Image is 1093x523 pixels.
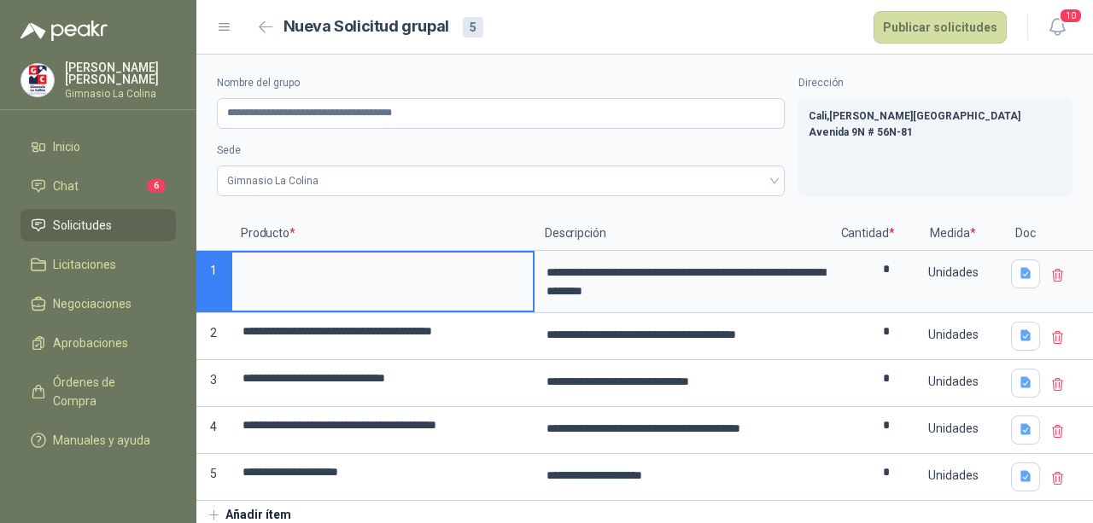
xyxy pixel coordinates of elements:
div: Unidades [903,409,1002,448]
a: Aprobaciones [20,327,176,359]
p: Cali , [PERSON_NAME][GEOGRAPHIC_DATA] [809,108,1062,125]
div: 5 [463,17,483,38]
div: Unidades [903,456,1002,495]
button: Publicar solicitudes [874,11,1007,44]
span: Chat [53,177,79,195]
div: Unidades [903,362,1002,401]
span: Manuales y ayuda [53,431,150,450]
p: Gimnasio La Colina [65,89,176,99]
a: Órdenes de Compra [20,366,176,417]
p: Producto [231,217,535,251]
img: Company Logo [21,64,54,96]
p: 2 [196,313,231,360]
span: Negociaciones [53,294,132,313]
a: Inicio [20,131,176,163]
p: 3 [196,360,231,407]
span: Órdenes de Compra [53,373,160,410]
span: 10 [1059,8,1083,24]
p: Doc [1004,217,1047,251]
h2: Nueva Solicitud grupal [283,15,449,39]
a: Negociaciones [20,288,176,320]
p: 5 [196,454,231,501]
p: Medida [902,217,1004,251]
span: 6 [147,179,166,193]
a: Solicitudes [20,209,176,241]
label: Nombre del grupo [217,75,785,91]
div: Unidades [903,253,1002,292]
img: Logo peakr [20,20,108,41]
span: Licitaciones [53,255,116,274]
p: Descripción [535,217,833,251]
label: Sede [217,142,785,159]
p: [PERSON_NAME] [PERSON_NAME] [65,61,176,85]
a: Licitaciones [20,248,176,281]
button: 10 [1042,12,1073,43]
div: Unidades [903,315,1002,354]
p: 4 [196,407,231,454]
label: Dirección [798,75,1073,91]
p: Avenida 9N # 56N-81 [809,125,1062,141]
span: Inicio [53,137,80,156]
a: Manuales y ayuda [20,424,176,456]
p: 1 [196,251,231,313]
span: Solicitudes [53,216,112,235]
p: Cantidad [833,217,902,251]
a: Chat6 [20,170,176,202]
span: Aprobaciones [53,334,128,352]
span: Gimnasio La Colina [227,168,774,194]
